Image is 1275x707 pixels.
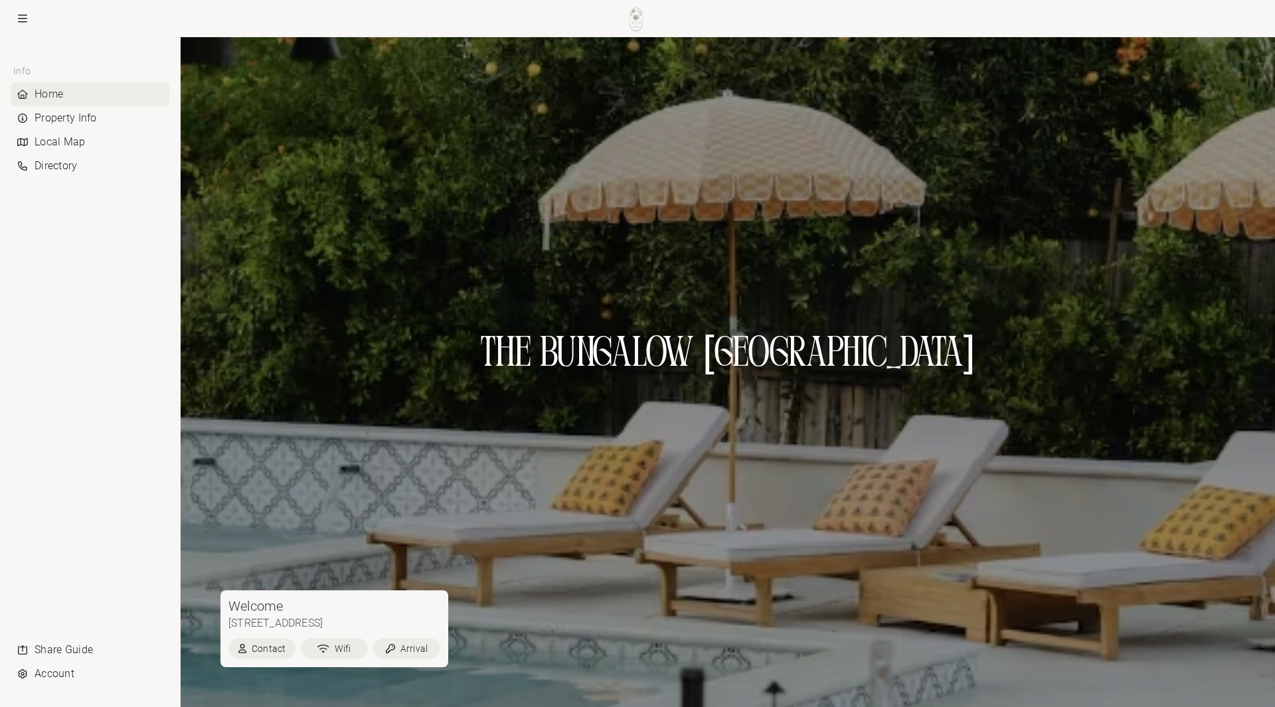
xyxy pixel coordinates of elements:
button: Wifi [301,638,368,659]
li: Navigation item [11,638,169,662]
li: Navigation item [11,662,169,686]
li: Navigation item [11,154,169,178]
button: Arrival [373,638,440,659]
button: Contact [228,638,296,659]
div: Property Info [11,106,169,130]
img: Logo [618,1,653,37]
li: Navigation item [11,82,169,106]
h1: The Bungalow [GEOGRAPHIC_DATA] [481,332,976,378]
div: Share Guide [11,638,169,662]
div: Directory [11,154,169,178]
div: Local Map [11,130,169,154]
li: Navigation item [11,130,169,154]
div: Home [11,82,169,106]
h3: Welcome [220,598,446,614]
li: Navigation item [11,106,169,130]
p: [STREET_ADDRESS] [220,617,448,631]
div: Account [11,662,169,686]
